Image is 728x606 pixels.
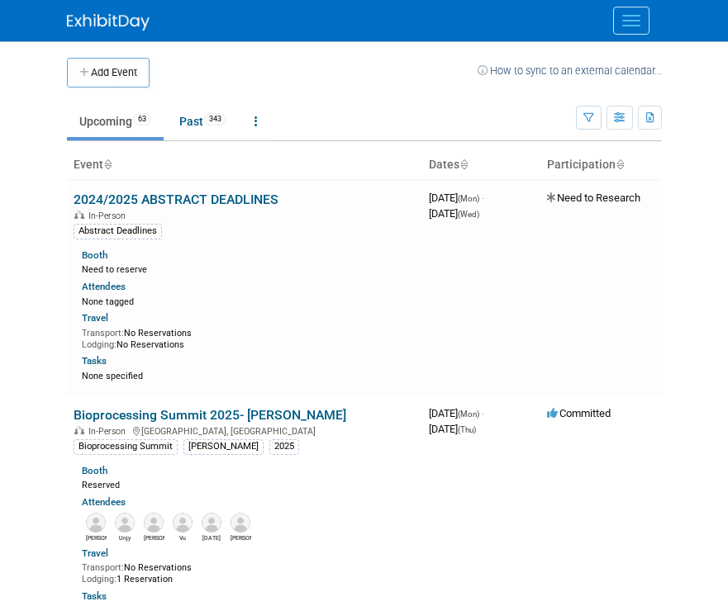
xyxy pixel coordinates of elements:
div: Kevin LeShane [231,533,251,542]
div: [GEOGRAPHIC_DATA], [GEOGRAPHIC_DATA] [74,424,416,437]
span: (Thu) [458,425,476,434]
div: Reserved [82,476,416,491]
th: Event [67,151,422,179]
a: Sort by Start Date [459,158,468,171]
div: No Reservations No Reservations [82,324,416,350]
a: Sort by Event Name [103,158,112,171]
div: 2025 [269,439,299,454]
a: How to sync to an external calendar... [478,64,662,77]
span: - [482,407,484,419]
a: Sort by Participation Type [616,158,624,171]
img: In-Person Event [74,426,84,434]
a: Booth [82,249,107,261]
a: Travel [82,547,108,559]
a: Past343 [167,106,239,137]
div: Bioprocessing Summit [74,439,178,454]
a: 2024/2025 ABSTRACT DEADLINES [74,192,278,207]
img: Vu Nguyen [173,513,193,533]
div: Vu Nguyen [173,533,193,542]
span: Need to Research [547,192,640,204]
a: Tasks [82,590,107,602]
span: Transport: [82,328,124,339]
span: 343 [204,113,226,125]
div: [PERSON_NAME] [183,439,264,454]
img: Omar El-Ghouch [86,513,106,533]
img: Raja Srinivas [202,513,221,533]
span: [DATE] [429,407,484,419]
span: [DATE] [429,423,476,435]
span: 63 [133,113,151,125]
th: Dates [422,151,541,179]
span: Transport: [82,562,124,573]
div: Need to reserve [82,261,416,276]
img: Traci Haddock [144,513,164,533]
span: Lodging: [82,574,117,585]
div: Unjy Park [115,533,136,542]
span: Committed [547,407,611,419]
span: None specified [82,371,143,381]
img: ExhibitDay [67,14,150,31]
img: Kevin LeShane [231,513,250,533]
img: Unjy Park [115,513,135,533]
a: Bioprocessing Summit 2025- [PERSON_NAME] [74,407,346,423]
button: Add Event [67,58,150,88]
div: Raja Srinivas [202,533,222,542]
span: In-Person [88,426,131,437]
span: (Mon) [458,194,479,203]
button: Menu [613,7,649,35]
span: (Wed) [458,210,479,219]
a: Upcoming63 [67,106,164,137]
a: Attendees [82,281,126,292]
span: [DATE] [429,207,479,220]
span: (Mon) [458,410,479,419]
span: - [482,192,484,204]
a: Booth [82,465,107,476]
span: In-Person [88,211,131,221]
div: Omar El-Ghouch [86,533,107,542]
div: Abstract Deadlines [74,224,162,239]
a: Travel [82,312,108,324]
div: No Reservations 1 Reservation [82,559,416,585]
span: [DATE] [429,192,484,204]
th: Participation [540,151,661,179]
img: In-Person Event [74,211,84,219]
span: Lodging: [82,339,117,350]
a: Attendees [82,496,126,508]
div: Traci Haddock [144,533,164,542]
a: Tasks [82,355,107,367]
div: None tagged [82,293,428,308]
